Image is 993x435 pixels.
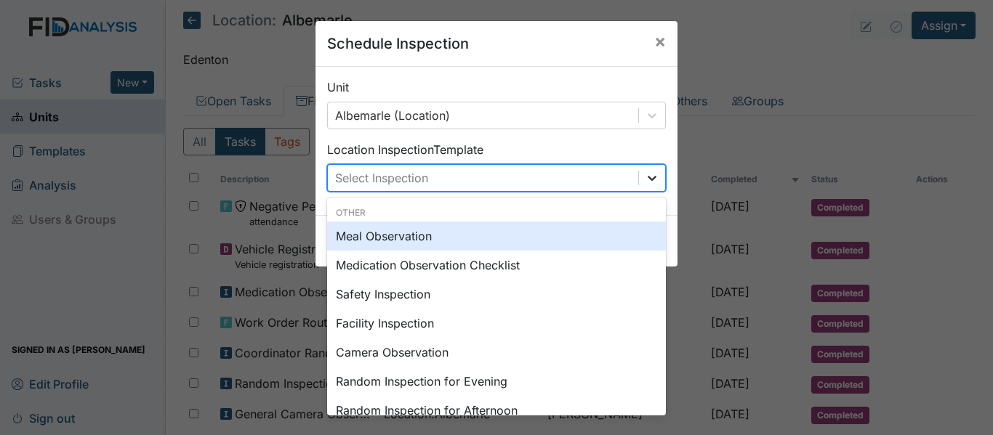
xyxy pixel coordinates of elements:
div: Facility Inspection [327,309,666,338]
div: Safety Inspection [327,280,666,309]
div: Random Inspection for Evening [327,367,666,396]
div: Albemarle (Location) [335,107,450,124]
div: Medication Observation Checklist [327,251,666,280]
h5: Schedule Inspection [327,33,469,54]
div: Random Inspection for Afternoon [327,396,666,425]
div: Other [327,206,666,219]
label: Unit [327,78,349,96]
label: Location Inspection Template [327,141,483,158]
div: Select Inspection [335,169,428,187]
div: Meal Observation [327,221,666,251]
div: Camera Observation [327,338,666,367]
button: Close [643,21,678,62]
span: × [654,31,666,52]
